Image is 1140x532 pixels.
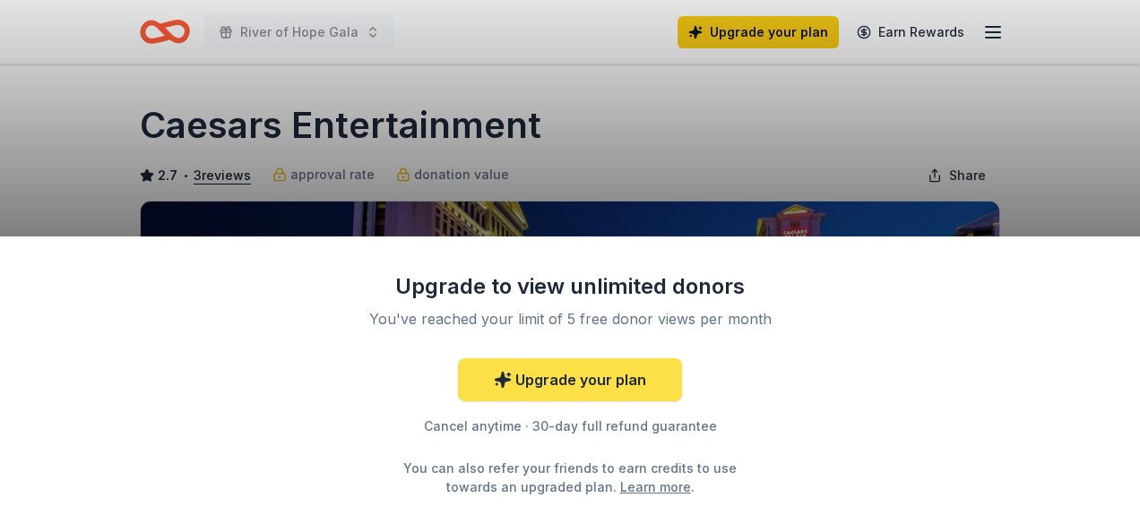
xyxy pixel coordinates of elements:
a: Upgrade your plan [458,358,682,401]
a: Learn more [620,477,691,496]
div: Upgrade to view unlimited donors [337,272,803,301]
div: You can also refer your friends to earn credits to use towards an upgraded plan. . [387,459,753,496]
div: You've reached your limit of 5 free donor views per month [358,308,782,330]
div: Cancel anytime · 30-day full refund guarantee [337,416,803,437]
